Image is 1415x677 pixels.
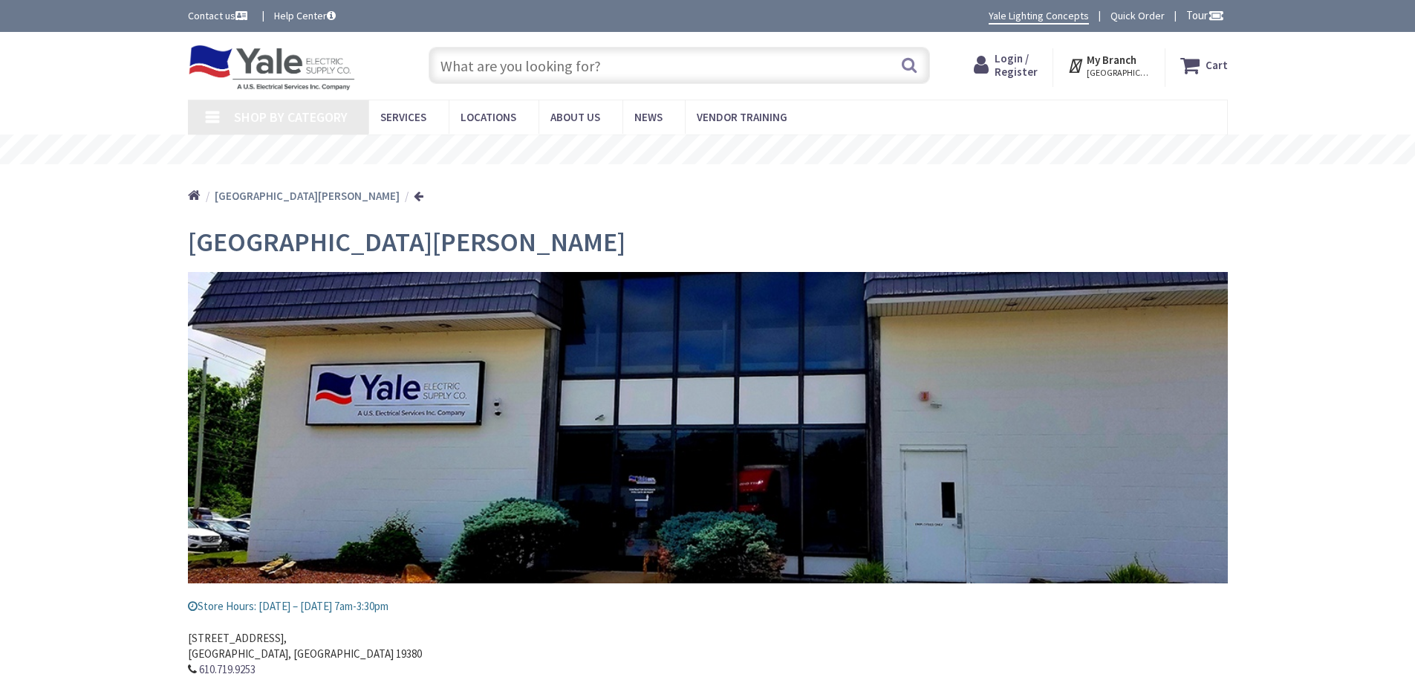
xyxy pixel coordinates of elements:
[995,51,1038,79] span: Login / Register
[215,189,400,203] strong: [GEOGRAPHIC_DATA][PERSON_NAME]
[188,225,625,259] span: [GEOGRAPHIC_DATA][PERSON_NAME]
[274,8,336,23] a: Help Center
[1180,52,1228,79] a: Cart
[188,45,356,91] img: Yale Electric Supply Co.
[380,110,426,124] span: Services
[550,110,600,124] span: About Us
[199,661,256,677] a: 610.719.9253
[989,8,1089,25] a: Yale Lighting Concepts
[429,47,930,84] input: What are you looking for?
[1067,52,1150,79] div: My Branch [GEOGRAPHIC_DATA], [GEOGRAPHIC_DATA]
[1087,53,1136,67] strong: My Branch
[188,8,250,23] a: Contact us
[188,599,388,613] span: Store Hours: [DATE] – [DATE] 7am-3:30pm
[234,108,348,126] span: Shop By Category
[697,110,787,124] span: Vendor Training
[634,110,663,124] span: News
[1110,8,1165,23] a: Quick Order
[1087,67,1150,79] span: [GEOGRAPHIC_DATA], [GEOGRAPHIC_DATA]
[1206,52,1228,79] strong: Cart
[188,272,1228,583] img: westchester.jpg
[1186,8,1224,22] span: Tour
[461,110,516,124] span: Locations
[974,52,1038,79] a: Login / Register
